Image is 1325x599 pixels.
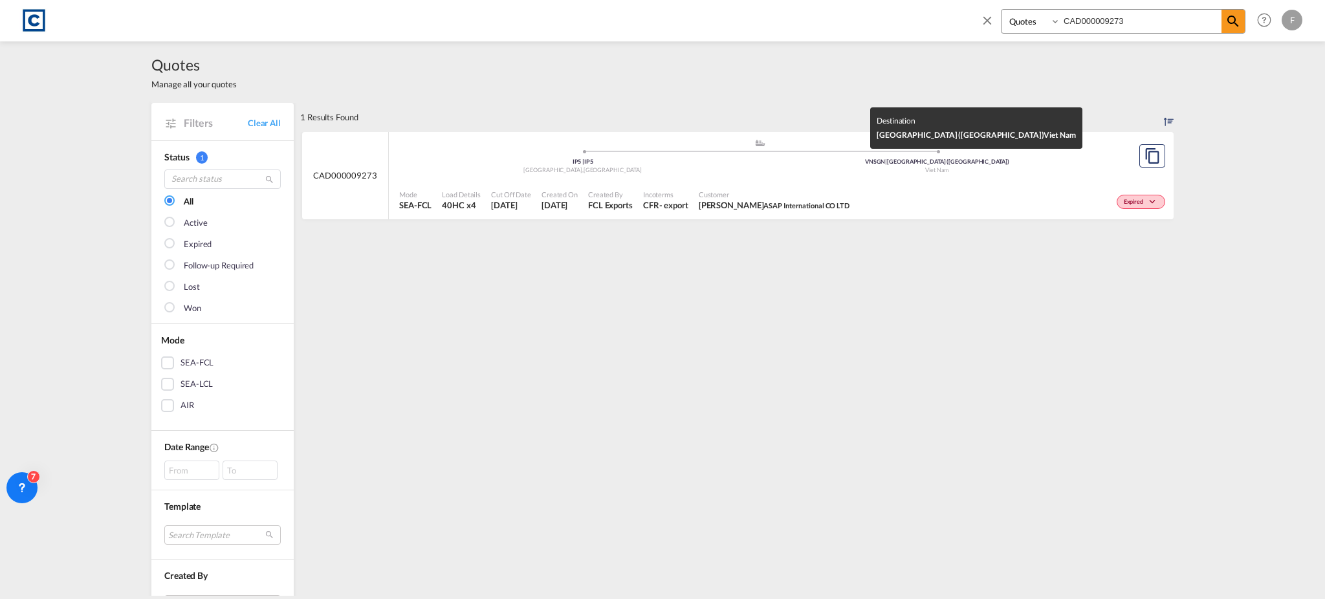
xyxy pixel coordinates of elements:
div: Sort by: Created On [1164,103,1174,131]
span: Mode [399,190,432,199]
span: | [582,158,584,165]
span: Expired [1124,198,1146,207]
span: 12 Aug 2025 [542,199,578,211]
md-icon: assets/icons/custom/copyQuote.svg [1144,148,1160,164]
span: Cut Off Date [491,190,531,199]
md-checkbox: SEA-LCL [161,378,284,391]
input: Enter Quotation Number [1060,10,1221,32]
span: IP5 [573,158,585,165]
input: Search status [164,169,281,189]
div: Status 1 [164,151,281,164]
span: Vinh Son Han ASAP International CO LTD [699,199,849,211]
div: From [164,461,219,480]
div: F [1282,10,1302,30]
div: To [223,461,278,480]
span: Viet Nam [925,166,948,173]
md-checkbox: SEA-FCL [161,356,284,369]
div: - export [659,199,688,211]
span: 1 [196,151,208,164]
button: Copy Quote [1139,144,1165,168]
span: 40HC x 4 [442,199,481,211]
span: Load Details [442,190,481,199]
span: FCL Exports [588,199,633,211]
md-icon: assets/icons/custom/ship-fill.svg [752,140,768,146]
span: VNSGN [GEOGRAPHIC_DATA] ([GEOGRAPHIC_DATA]) [865,158,1009,165]
span: CAD000009273 [313,169,377,181]
span: [GEOGRAPHIC_DATA] [523,166,583,173]
span: [GEOGRAPHIC_DATA] [584,166,642,173]
span: Date Range [164,441,209,452]
div: CFR [643,199,659,211]
span: 12 Aug 2025 [491,199,531,211]
span: Status [164,151,189,162]
span: Template [164,501,201,512]
md-icon: Created On [209,442,219,453]
div: CFR export [643,199,688,211]
span: ASAP International CO LTD [763,201,849,210]
md-icon: icon-magnify [1225,14,1241,29]
img: 1fdb9190129311efbfaf67cbb4249bed.jpeg [19,6,49,35]
div: 1 Results Found [300,103,358,131]
div: Change Status Here [1117,195,1165,209]
span: SEA-FCL [399,199,432,211]
span: IP5 [584,158,593,165]
span: Manage all your quotes [151,78,237,90]
md-icon: icon-chevron-down [1146,199,1162,206]
span: Filters [184,116,248,130]
div: Destination [877,114,1076,128]
div: Follow-up Required [184,259,254,272]
span: Created By [164,570,208,581]
span: , [582,166,584,173]
span: Viet Nam [1044,130,1075,140]
div: Expired [184,238,212,251]
span: From To [164,461,281,480]
div: Help [1253,9,1282,32]
div: Lost [184,281,200,294]
span: | [885,158,887,165]
span: Quotes [151,54,237,75]
md-icon: icon-close [980,13,994,27]
div: SEA-LCL [181,378,213,391]
a: Clear All [248,117,281,129]
span: icon-close [980,9,1001,40]
div: Active [184,217,207,230]
div: [GEOGRAPHIC_DATA] ([GEOGRAPHIC_DATA]) [877,128,1076,142]
span: Created By [588,190,633,199]
div: SEA-FCL [181,356,214,369]
span: icon-magnify [1221,10,1245,33]
span: Incoterms [643,190,688,199]
div: CAD000009273 assets/icons/custom/ship-fill.svgassets/icons/custom/roll-o-plane.svgOrigin United K... [302,132,1174,220]
span: Customer [699,190,849,199]
div: AIR [181,399,194,412]
md-icon: icon-magnify [265,175,274,184]
div: All [184,195,193,208]
span: Help [1253,9,1275,31]
md-checkbox: AIR [161,399,284,412]
span: Mode [161,334,184,345]
span: Created On [542,190,578,199]
div: Won [184,302,201,315]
